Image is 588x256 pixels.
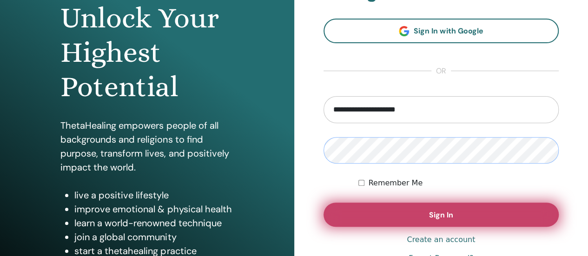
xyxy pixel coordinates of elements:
a: Sign In with Google [324,19,559,43]
span: or [431,66,451,77]
span: Sign In [429,210,453,220]
button: Sign In [324,203,559,227]
a: Create an account [407,234,475,245]
h1: Unlock Your Highest Potential [60,1,233,105]
p: ThetaHealing empowers people of all backgrounds and religions to find purpose, transform lives, a... [60,118,233,174]
span: Sign In with Google [414,26,483,36]
li: learn a world-renowned technique [74,216,233,230]
div: Keep me authenticated indefinitely or until I manually logout [358,177,559,189]
label: Remember Me [368,177,423,189]
li: join a global community [74,230,233,244]
li: live a positive lifestyle [74,188,233,202]
li: improve emotional & physical health [74,202,233,216]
